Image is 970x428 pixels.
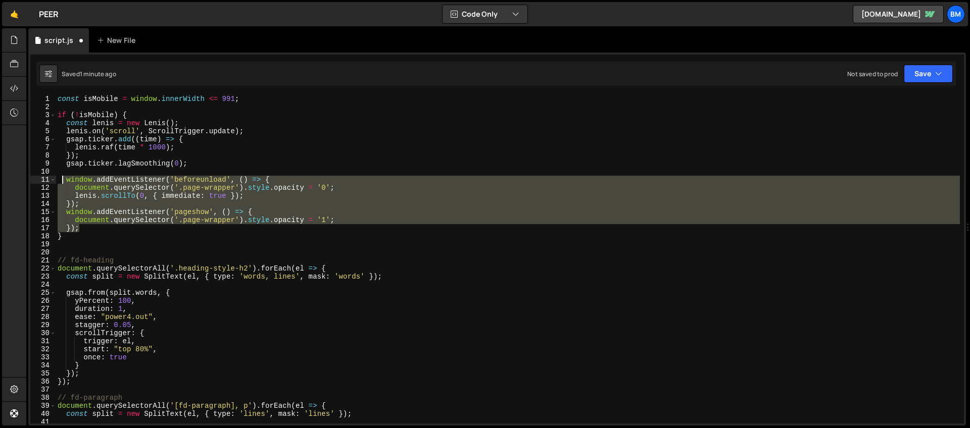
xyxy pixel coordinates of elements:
[30,232,56,240] div: 18
[30,313,56,321] div: 28
[39,8,59,20] div: PEER
[443,5,527,23] button: Code Only
[30,248,56,256] div: 20
[30,264,56,273] div: 22
[904,65,953,83] button: Save
[30,345,56,353] div: 32
[30,305,56,313] div: 27
[30,168,56,176] div: 10
[853,5,944,23] a: [DOMAIN_NAME]
[30,289,56,297] div: 25
[30,95,56,103] div: 1
[30,386,56,394] div: 37
[30,151,56,159] div: 8
[30,410,56,418] div: 40
[97,35,139,45] div: New File
[30,208,56,216] div: 15
[30,143,56,151] div: 7
[30,135,56,143] div: 6
[30,418,56,426] div: 41
[30,321,56,329] div: 29
[30,176,56,184] div: 11
[30,192,56,200] div: 13
[30,184,56,192] div: 12
[30,378,56,386] div: 36
[30,402,56,410] div: 39
[30,216,56,224] div: 16
[30,297,56,305] div: 26
[30,337,56,345] div: 31
[44,35,73,45] div: script.js
[30,127,56,135] div: 5
[30,256,56,264] div: 21
[2,2,27,26] a: 🤙
[30,119,56,127] div: 4
[30,159,56,168] div: 9
[30,329,56,337] div: 30
[30,353,56,361] div: 33
[30,111,56,119] div: 3
[30,103,56,111] div: 2
[847,70,898,78] div: Not saved to prod
[30,224,56,232] div: 17
[30,281,56,289] div: 24
[30,394,56,402] div: 38
[80,70,116,78] div: 1 minute ago
[947,5,965,23] a: bm
[30,361,56,369] div: 34
[30,200,56,208] div: 14
[30,273,56,281] div: 23
[30,240,56,248] div: 19
[30,369,56,378] div: 35
[62,70,116,78] div: Saved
